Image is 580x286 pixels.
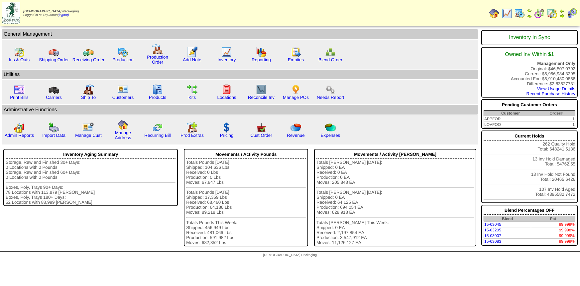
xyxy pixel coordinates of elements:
[484,222,501,227] a: 15-03045
[2,70,478,79] td: Utilities
[290,47,301,57] img: workorder.gif
[559,13,565,19] img: arrowright.gif
[14,122,25,133] img: graph2.png
[481,47,578,98] div: Original: $46,507.0792 Current: $5,956,984.3295 Accounted For: $5,910,480.0856 Difference: $2.835...
[9,57,30,62] a: Ins & Outs
[316,160,474,245] div: Totals [PERSON_NAME] [DATE]: Shipped: 0 EA Received: 0 EA Production: 0 EA Moves: 205,848 EA Tota...
[537,111,575,116] th: Order#
[559,8,565,13] img: arrowleft.gif
[484,239,501,244] a: 15-03083
[46,95,61,100] a: Carriers
[152,84,163,95] img: cabinet.gif
[186,160,306,245] div: Totals Pounds [DATE]: Shipped: 104,636 Lbs Received: 0 Lbs Production: 0 Lbs Moves: 67,847 Lbs To...
[290,122,301,133] img: pie_chart.png
[5,133,34,138] a: Admin Reports
[112,57,134,62] a: Production
[144,133,171,138] a: Recurring Bill
[531,239,575,244] td: 99.999%
[187,84,197,95] img: workflow.gif
[325,122,336,133] img: pie_chart2.png
[187,47,197,57] img: orders.gif
[14,84,25,95] img: invoice2.gif
[83,84,94,95] img: factory2.gif
[112,95,134,100] a: Customers
[14,47,25,57] img: calendarinout.gif
[484,206,575,215] div: Blend Percentages OFF
[534,8,545,19] img: calendarblend.gif
[218,57,236,62] a: Inventory
[287,133,304,138] a: Revenue
[152,122,163,133] img: reconcile.gif
[484,132,575,141] div: Current Holds
[83,47,94,57] img: truck2.gif
[526,91,575,96] a: Recent Purchase History
[484,233,501,238] a: 15-03007
[484,111,537,116] th: Customer
[58,13,69,17] a: (logout)
[325,47,336,57] img: network.png
[250,133,272,138] a: Cust Order
[567,8,577,19] img: calendarcustomer.gif
[49,122,59,133] img: import.gif
[531,216,575,222] th: Pct
[489,8,500,19] img: home.gif
[283,95,309,100] a: Manage POs
[484,122,537,128] td: LOVFOO
[221,122,232,133] img: dollar.gif
[248,95,275,100] a: Reconcile Inv
[290,84,301,95] img: po.png
[221,84,232,95] img: locations.gif
[183,57,201,62] a: Add Note
[484,101,575,109] div: Pending Customer Orders
[481,131,578,203] div: 262 Quality Hold Total: 648241.5136 13 Inv Hold Damaged Total: 54762.55 13 Inv Hold Not Found Tot...
[115,130,131,140] a: Manage Address
[288,57,304,62] a: Empties
[514,8,525,19] img: calendarprod.gif
[6,160,175,205] div: Storage, Raw and Finished 30+ Days: 0 Locations with 0 Pounds Storage, Raw and Finished 60+ Days:...
[118,47,128,57] img: calendarprod.gif
[39,57,69,62] a: Shipping Order
[547,8,557,19] img: calendarinout.gif
[2,29,478,39] td: General Management
[316,150,474,159] div: Movements / Activity [PERSON_NAME]
[531,227,575,233] td: 99.998%
[220,133,234,138] a: Pricing
[118,84,128,95] img: customers.gif
[186,150,306,159] div: Movements / Activity Pounds
[180,133,204,138] a: Prod Extras
[72,57,104,62] a: Receiving Order
[531,222,575,227] td: 99.999%
[527,8,532,13] img: arrowleft.gif
[188,95,196,100] a: Kits
[263,253,317,257] span: [DEMOGRAPHIC_DATA] Packaging
[6,150,175,159] div: Inventory Aging Summary
[82,122,95,133] img: managecust.png
[325,84,336,95] img: workflow.png
[527,13,532,19] img: arrowright.gif
[75,133,101,138] a: Manage Cust
[49,47,59,57] img: truck.gif
[187,122,197,133] img: prodextras.gif
[149,95,167,100] a: Products
[49,84,59,95] img: truck3.gif
[502,8,512,19] img: line_graph.gif
[484,116,537,122] td: APPFOR
[152,44,163,55] img: factory.gif
[221,47,232,57] img: line_graph.gif
[321,133,340,138] a: Expenses
[2,2,20,24] img: zoroco-logo-small.webp
[317,95,344,100] a: Needs Report
[318,57,342,62] a: Blend Order
[81,95,96,100] a: Ship To
[147,55,168,65] a: Production Order
[23,10,79,17] span: Logged in as Rquadros
[256,47,267,57] img: graph.gif
[484,61,575,66] div: Management Only
[217,95,236,100] a: Locations
[2,105,478,115] td: Adminstrative Functions
[484,48,575,61] div: Owned Inv Within $1
[252,57,271,62] a: Reporting
[118,120,128,130] img: home.gif
[484,228,501,232] a: 15-03205
[256,122,267,133] img: cust_order.png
